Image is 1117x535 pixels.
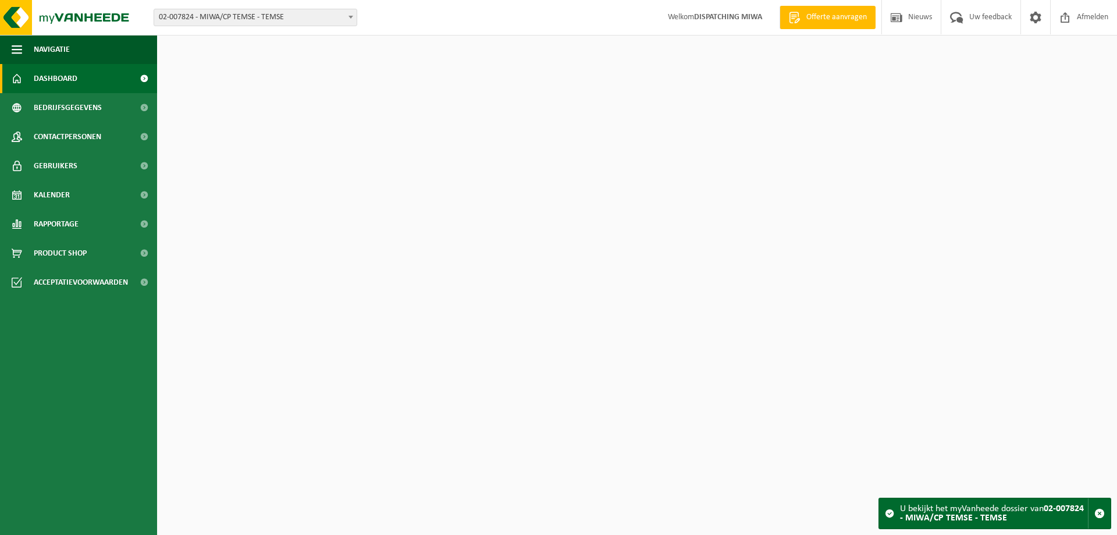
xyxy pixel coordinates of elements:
span: Navigatie [34,35,70,64]
div: U bekijkt het myVanheede dossier van [900,498,1088,529]
span: Gebruikers [34,151,77,180]
span: Kalender [34,180,70,210]
span: Contactpersonen [34,122,101,151]
span: Rapportage [34,210,79,239]
a: Offerte aanvragen [780,6,876,29]
strong: DISPATCHING MIWA [694,13,762,22]
strong: 02-007824 - MIWA/CP TEMSE - TEMSE [900,504,1084,523]
span: Offerte aanvragen [803,12,870,23]
span: Acceptatievoorwaarden [34,268,128,297]
span: 02-007824 - MIWA/CP TEMSE - TEMSE [154,9,357,26]
span: Product Shop [34,239,87,268]
span: Dashboard [34,64,77,93]
span: Bedrijfsgegevens [34,93,102,122]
